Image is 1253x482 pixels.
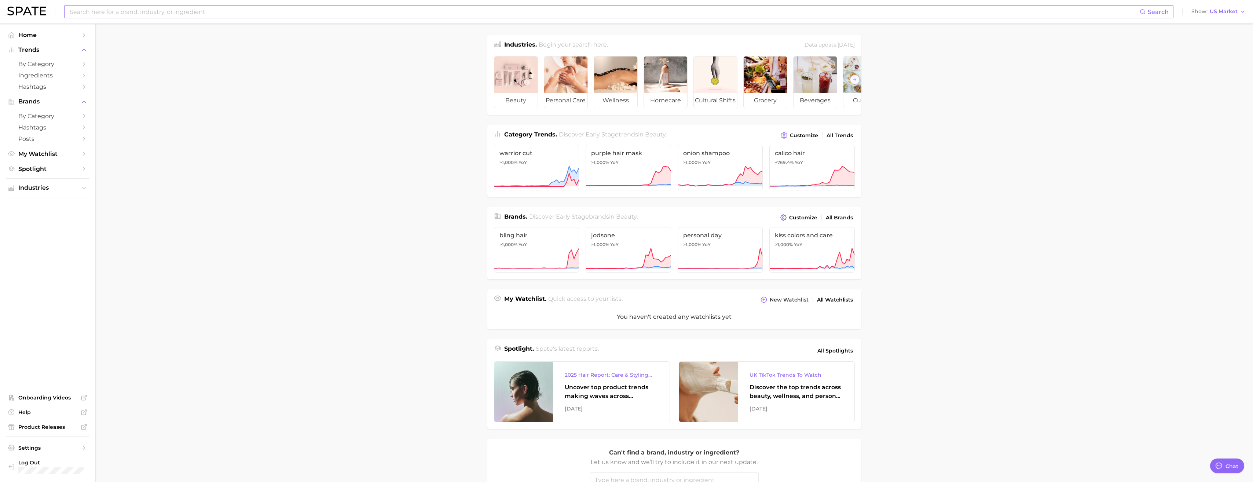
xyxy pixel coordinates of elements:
[6,110,89,122] a: by Category
[789,215,817,221] span: Customize
[586,227,671,273] a: jodsone>1,000% YoY
[790,132,818,139] span: Customize
[565,383,658,401] div: Uncover top product trends making waves across platforms — along with key insights into benefits,...
[504,40,537,50] h1: Industries.
[770,297,809,303] span: New Watchlist
[775,242,793,247] span: >1,000%
[591,242,609,247] span: >1,000%
[494,56,538,108] a: beauty
[565,370,658,379] div: 2025 Hair Report: Care & Styling Products
[519,242,527,248] span: YoY
[594,93,637,108] span: wellness
[6,122,89,133] a: Hashtags
[590,448,759,457] p: Can't find a brand, industry or ingredient?
[6,421,89,432] a: Product Releases
[565,404,658,413] div: [DATE]
[18,185,77,191] span: Industries
[826,215,853,221] span: All Brands
[544,56,588,108] a: personal care
[843,56,887,108] a: culinary
[6,133,89,145] a: Posts
[591,150,666,157] span: purple hair mask
[499,242,517,247] span: >1,000%
[494,227,579,273] a: bling hair>1,000% YoY
[69,6,1140,18] input: Search here for a brand, industry, or ingredient
[494,93,538,108] span: beauty
[18,135,77,142] span: Posts
[610,160,619,165] span: YoY
[18,424,77,430] span: Product Releases
[817,297,853,303] span: All Watchlists
[683,232,758,239] span: personal day
[504,131,557,138] span: Category Trends .
[18,150,77,157] span: My Watchlist
[504,344,534,357] h1: Spotlight.
[683,150,758,157] span: onion shampoo
[750,383,843,401] div: Discover the top trends across beauty, wellness, and personal care on TikTok [GEOGRAPHIC_DATA].
[18,445,77,451] span: Settings
[548,295,623,305] h2: Quick access to your lists.
[645,131,666,138] span: beauty
[750,370,843,379] div: UK TikTok Trends To Watch
[504,213,527,220] span: Brands .
[18,61,77,67] span: by Category
[7,7,46,15] img: SPATE
[18,394,77,401] span: Onboarding Videos
[1191,10,1208,14] span: Show
[778,212,819,223] button: Customize
[18,459,113,466] span: Log Out
[793,56,837,108] a: beverages
[694,93,737,108] span: cultural shifts
[6,182,89,193] button: Industries
[519,160,527,165] span: YoY
[769,145,855,190] a: calico hair+769.4% YoY
[750,404,843,413] div: [DATE]
[18,98,77,105] span: Brands
[6,442,89,453] a: Settings
[18,165,77,172] span: Spotlight
[494,361,670,422] a: 2025 Hair Report: Care & Styling ProductsUncover top product trends making waves across platforms...
[6,29,89,41] a: Home
[843,93,887,108] span: culinary
[559,131,667,138] span: Discover Early Stage trends in .
[683,160,701,165] span: >1,000%
[702,160,711,165] span: YoY
[499,232,574,239] span: bling hair
[678,227,763,273] a: personal day>1,000% YoY
[494,145,579,190] a: warrior cut>1,000% YoY
[529,213,638,220] span: Discover Early Stage brands in .
[590,457,759,467] p: Let us know and we’ll try to include it in our next update.
[702,242,711,248] span: YoY
[6,392,89,403] a: Onboarding Videos
[6,44,89,55] button: Trends
[18,83,77,90] span: Hashtags
[18,409,77,416] span: Help
[18,124,77,131] span: Hashtags
[644,93,687,108] span: homecare
[610,242,619,248] span: YoY
[769,227,855,273] a: kiss colors and care>1,000% YoY
[591,160,609,165] span: >1,000%
[815,295,855,305] a: All Watchlists
[18,113,77,120] span: by Category
[850,75,860,84] button: Scroll Right
[817,346,853,355] span: All Spotlights
[18,32,77,39] span: Home
[6,96,89,107] button: Brands
[1148,8,1169,15] span: Search
[779,130,820,140] button: Customize
[544,93,587,108] span: personal care
[759,295,810,305] button: New Watchlist
[499,160,517,165] span: >1,000%
[775,160,794,165] span: +769.4%
[683,242,701,247] span: >1,000%
[794,93,837,108] span: beverages
[499,150,574,157] span: warrior cut
[6,70,89,81] a: Ingredients
[6,163,89,175] a: Spotlight
[6,148,89,160] a: My Watchlist
[504,295,546,305] h1: My Watchlist.
[616,213,637,220] span: beauty
[678,145,763,190] a: onion shampoo>1,000% YoY
[743,56,787,108] a: grocery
